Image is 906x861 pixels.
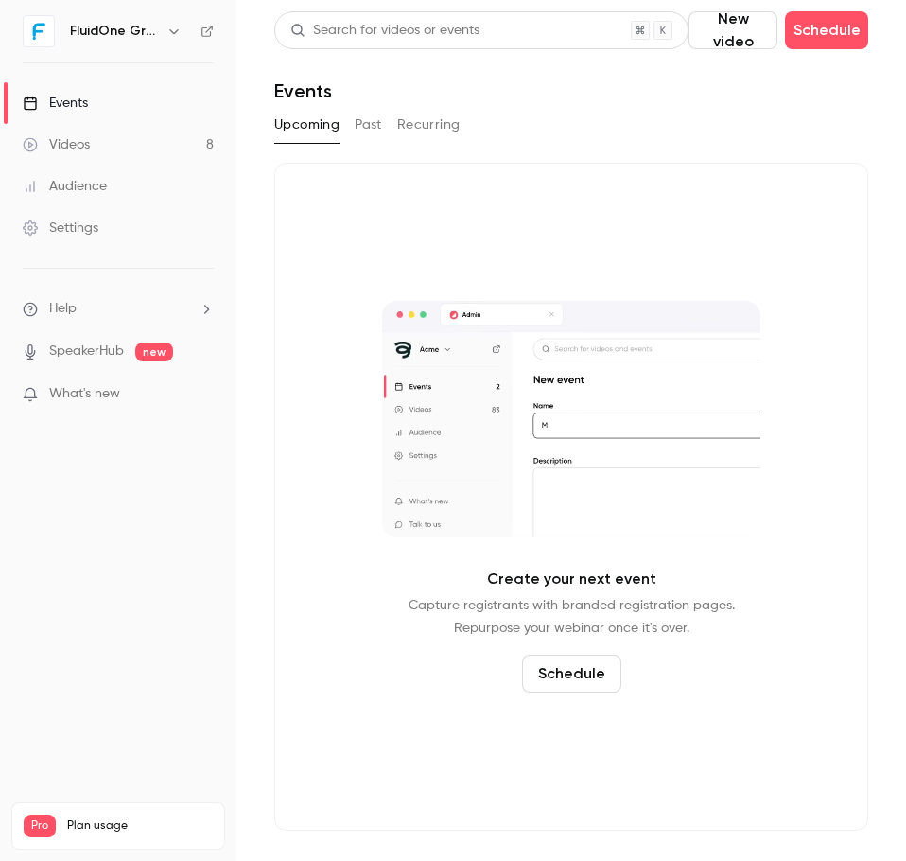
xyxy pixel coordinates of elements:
[24,16,54,46] img: FluidOne Group
[274,79,332,102] h1: Events
[487,568,656,590] p: Create your next event
[70,22,159,41] h6: FluidOne Group
[522,655,621,693] button: Schedule
[785,11,868,49] button: Schedule
[67,818,213,834] span: Plan usage
[688,11,777,49] button: New video
[191,386,214,403] iframe: Noticeable Trigger
[24,815,56,837] span: Pro
[397,110,461,140] button: Recurring
[135,343,173,361] span: new
[23,94,88,113] div: Events
[409,594,735,640] p: Capture registrants with branded registration pages. Repurpose your webinar once it's over.
[49,384,120,404] span: What's new
[355,110,382,140] button: Past
[49,299,77,319] span: Help
[23,219,98,237] div: Settings
[23,177,107,196] div: Audience
[23,299,214,319] li: help-dropdown-opener
[274,110,340,140] button: Upcoming
[49,342,124,361] a: SpeakerHub
[290,21,479,41] div: Search for videos or events
[23,135,90,154] div: Videos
